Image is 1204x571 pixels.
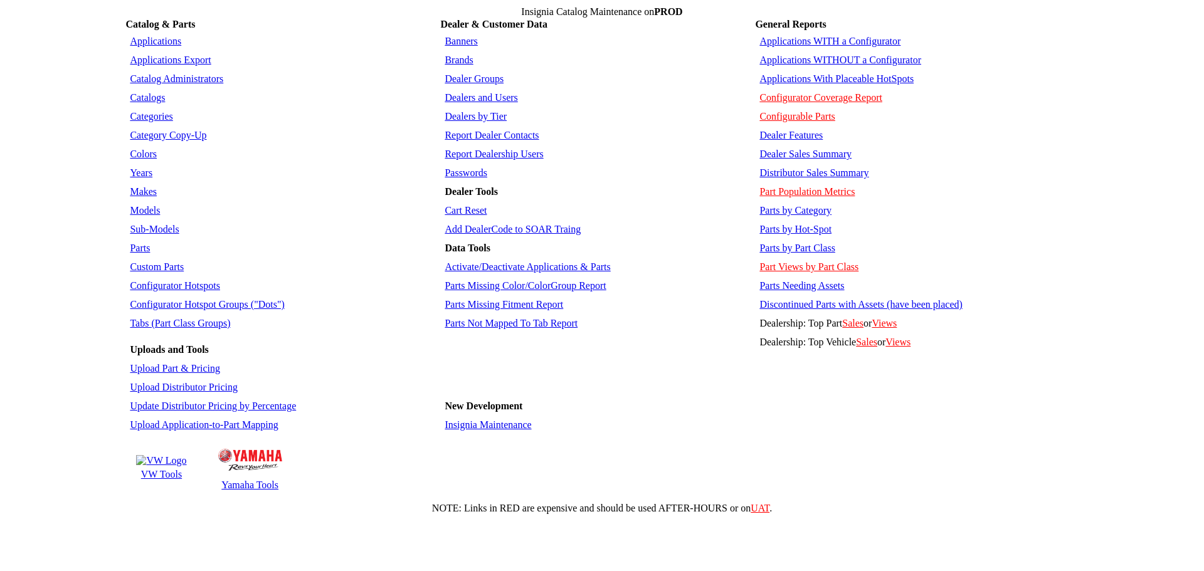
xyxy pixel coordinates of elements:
a: Dealers by Tier [445,111,507,122]
a: Banners [445,36,477,46]
a: Upload Part & Pricing [130,363,220,374]
a: Sales [842,318,863,328]
a: UAT [751,503,769,513]
a: Report Dealership Users [445,149,543,159]
a: Discontinued Parts with Assets (have been placed) [759,299,962,310]
td: VW Tools [135,468,187,481]
b: New Development [445,401,522,411]
a: Catalogs [130,92,165,103]
a: Parts by Hot-Spot [759,224,832,234]
a: Part Views by Part Class [759,261,858,272]
a: Add DealerCode to SOAR Traing [445,224,581,234]
b: General Reports [755,19,826,29]
a: Sub-Models [130,224,179,234]
a: Configurator Coverage Report [759,92,882,103]
a: Activate/Deactivate Applications & Parts [445,261,610,272]
a: Applications With Placeable HotSpots [759,73,914,84]
img: VW Logo [136,455,186,466]
a: VW Logo VW Tools [134,453,188,482]
a: Applications WITH a Configurator [759,36,900,46]
b: Catalog & Parts [125,19,195,29]
a: Categories [130,111,172,122]
a: Colors [130,149,157,159]
a: Dealer Groups [445,73,504,84]
a: Applications [130,36,181,46]
a: Years [130,167,152,178]
b: Dealer & Customer Data [440,19,547,29]
a: Parts Needing Assets [759,280,844,291]
a: Parts Missing Color/ColorGroup Report [445,280,606,291]
a: Views [872,318,897,328]
td: Dealership: Top Vehicle or [756,333,1077,351]
img: Yamaha Logo [218,449,282,471]
a: Report Dealer Contacts [445,130,539,140]
a: Part Population Metrics [759,186,855,197]
a: Upload Application-to-Part Mapping [130,419,278,430]
a: Parts by Part Class [759,243,835,253]
a: Distributor Sales Summary [759,167,869,178]
a: Configurator Hotspot Groups ("Dots") [130,299,284,310]
a: Cart Reset [445,205,487,216]
a: Parts [130,243,150,253]
a: Views [885,337,911,347]
a: Insignia Maintenance [445,419,531,430]
a: Update Distributor Pricing by Percentage [130,401,296,411]
a: Dealer Features [759,130,823,140]
a: Tabs (Part Class Groups) [130,318,230,328]
a: Yamaha Logo Yamaha Tools [216,443,284,493]
td: Dealership: Top Part or [756,315,1077,332]
a: Catalog Administrators [130,73,223,84]
a: Configurator Hotspots [130,280,220,291]
a: Parts Not Mapped To Tab Report [445,318,578,328]
a: Configurable Parts [759,111,835,122]
a: Dealer Sales Summary [759,149,852,159]
td: Yamaha Tools [218,479,283,491]
a: Models [130,205,160,216]
a: Brands [445,55,473,65]
b: Data Tools [445,243,490,253]
a: Applications Export [130,55,211,65]
b: Uploads and Tools [130,344,208,355]
a: Dealers and Users [445,92,517,103]
a: Custom Parts [130,261,184,272]
a: Upload Distributor Pricing [130,382,238,392]
a: Parts by Category [759,205,832,216]
a: Sales [856,337,877,347]
td: Insignia Catalog Maintenance on [125,6,1078,18]
div: NOTE: Links in RED are expensive and should be used AFTER-HOURS or on . [5,503,1199,514]
b: Dealer Tools [445,186,498,197]
a: Category Copy-Up [130,130,206,140]
span: PROD [654,6,682,17]
a: Makes [130,186,157,197]
a: Applications WITHOUT a Configurator [759,55,921,65]
a: Parts Missing Fitment Report [445,299,563,310]
a: Passwords [445,167,487,178]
